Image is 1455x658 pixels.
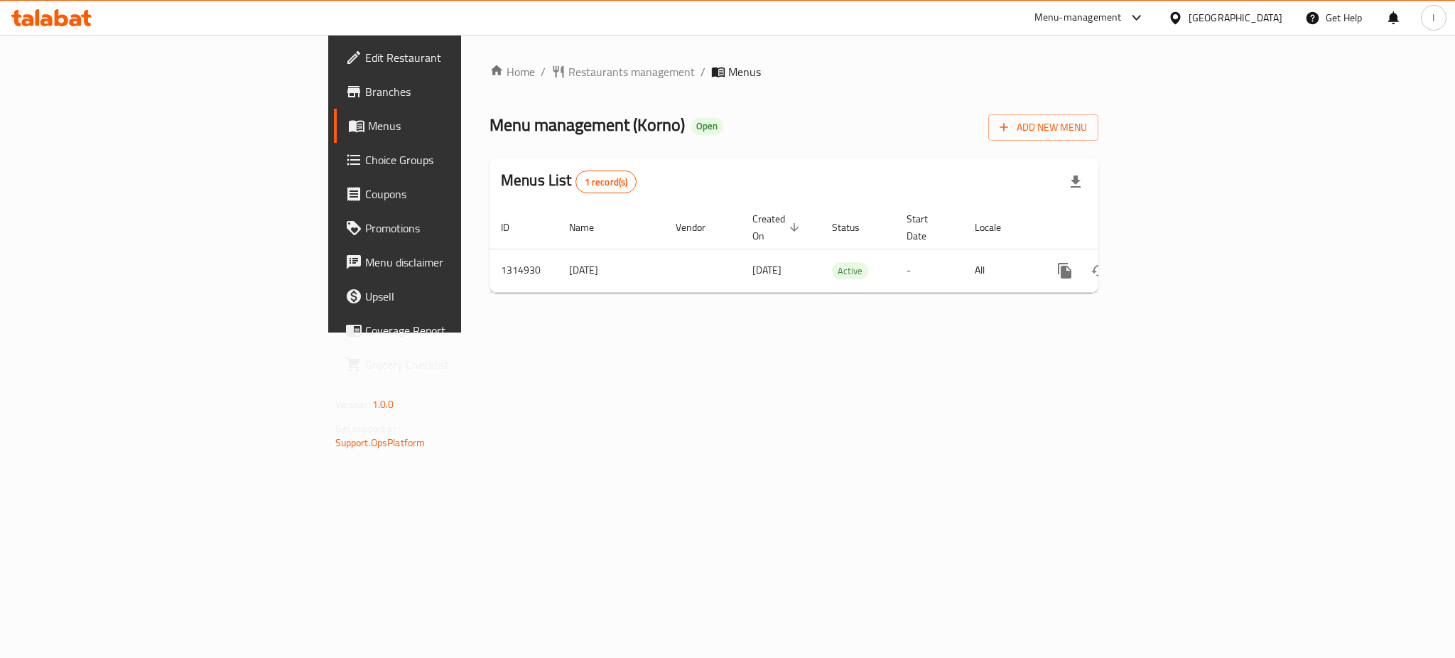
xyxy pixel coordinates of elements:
[1189,10,1282,26] div: [GEOGRAPHIC_DATA]
[1037,206,1196,249] th: Actions
[676,219,724,236] span: Vendor
[1048,254,1082,288] button: more
[365,322,560,339] span: Coverage Report
[365,254,560,271] span: Menu disclaimer
[568,63,695,80] span: Restaurants management
[334,279,571,313] a: Upsell
[365,220,560,237] span: Promotions
[988,114,1098,141] button: Add New Menu
[372,395,394,414] span: 1.0.0
[335,419,401,438] span: Get support on:
[501,170,637,193] h2: Menus List
[558,249,664,292] td: [DATE]
[334,211,571,245] a: Promotions
[907,210,946,244] span: Start Date
[365,356,560,373] span: Grocery Checklist
[334,75,571,109] a: Branches
[368,117,560,134] span: Menus
[334,313,571,347] a: Coverage Report
[365,83,560,100] span: Branches
[335,395,370,414] span: Version:
[335,433,426,452] a: Support.OpsPlatform
[752,210,804,244] span: Created On
[334,41,571,75] a: Edit Restaurant
[334,109,571,143] a: Menus
[334,347,571,382] a: Grocery Checklist
[365,185,560,203] span: Coupons
[975,219,1019,236] span: Locale
[1082,254,1116,288] button: Change Status
[1432,10,1434,26] span: I
[551,63,695,80] a: Restaurants management
[334,177,571,211] a: Coupons
[701,63,705,80] li: /
[832,262,868,279] div: Active
[832,263,868,279] span: Active
[575,171,637,193] div: Total records count
[691,118,723,135] div: Open
[1034,9,1122,26] div: Menu-management
[334,245,571,279] a: Menu disclaimer
[489,63,1098,80] nav: breadcrumb
[1000,119,1087,136] span: Add New Menu
[728,63,761,80] span: Menus
[365,49,560,66] span: Edit Restaurant
[752,261,781,279] span: [DATE]
[569,219,612,236] span: Name
[576,176,637,189] span: 1 record(s)
[365,151,560,168] span: Choice Groups
[1059,165,1093,199] div: Export file
[691,120,723,132] span: Open
[832,219,878,236] span: Status
[365,288,560,305] span: Upsell
[489,109,685,141] span: Menu management ( Korno )
[334,143,571,177] a: Choice Groups
[489,206,1196,293] table: enhanced table
[895,249,963,292] td: -
[963,249,1037,292] td: All
[501,219,528,236] span: ID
